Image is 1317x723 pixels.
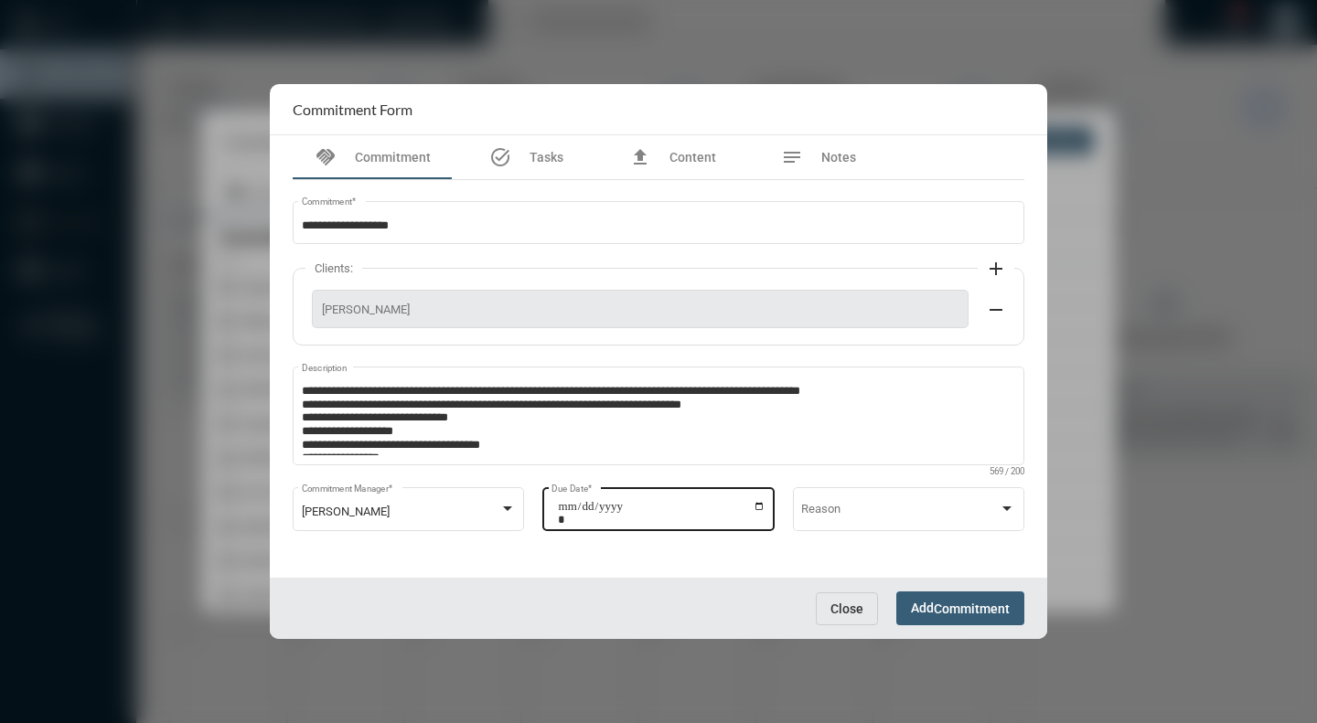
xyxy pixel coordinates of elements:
span: Commitment [355,150,431,165]
span: Tasks [530,150,563,165]
mat-icon: file_upload [629,146,651,168]
span: Content [669,150,716,165]
button: Close [816,592,878,625]
button: AddCommitment [896,591,1024,625]
span: Notes [821,150,856,165]
h2: Commitment Form [293,101,412,118]
span: Commitment [934,601,1010,616]
span: Close [830,601,863,616]
span: [PERSON_NAME] [322,303,958,316]
mat-icon: notes [781,146,803,168]
mat-icon: task_alt [489,146,511,168]
label: Clients: [305,261,362,275]
span: Add [911,601,1010,615]
mat-icon: remove [985,299,1007,321]
span: [PERSON_NAME] [302,505,390,518]
mat-icon: handshake [315,146,337,168]
mat-hint: 569 / 200 [990,467,1024,477]
mat-icon: add [985,258,1007,280]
